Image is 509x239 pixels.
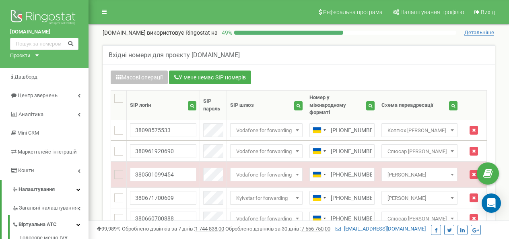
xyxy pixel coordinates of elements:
span: Левчук Лілія [381,168,457,181]
span: Коптюх Ольга [384,125,455,136]
button: Масові операції [111,71,168,84]
div: Open Intercom Messenger [482,193,501,213]
span: Кошти [18,167,34,173]
div: Схема переадресації [381,102,433,109]
input: Пошук за номером [10,38,78,50]
span: Слюсар Олексій Миколайович [381,212,457,225]
input: 050 123 4567 [309,123,375,137]
span: Слюсар Олексій Миколайович [384,146,455,157]
span: Слюсар Олексій Миколайович [381,144,457,158]
span: Vodafone for forwarding [233,125,300,136]
input: 050 123 4567 [309,212,375,225]
div: Telephone country code [310,212,328,225]
span: Vodafone for forwarding [233,169,300,181]
input: 050 123 4567 [309,168,375,181]
h5: Вхідні номери для проєкту [DOMAIN_NAME] [109,52,240,59]
p: [DOMAIN_NAME] [103,29,218,37]
span: Реферальна програма [323,9,383,15]
span: Kyivstar for forwarding [230,191,303,205]
p: 49 % [218,29,234,37]
div: Telephone country code [310,124,328,137]
a: Налаштування [2,180,89,199]
input: 050 123 4567 [309,191,375,205]
span: Оброблено дзвінків за 30 днів : [225,226,330,232]
span: Vodafone for forwarding [230,168,303,181]
input: 050 123 4567 [309,144,375,158]
div: Telephone country code [310,145,328,158]
div: Telephone country code [310,168,328,181]
a: [EMAIL_ADDRESS][DOMAIN_NAME] [336,226,426,232]
span: Vodafone for forwarding [233,213,300,224]
div: Номер у міжнародному форматі [309,94,366,116]
th: SIP пароль [200,91,227,120]
span: Коллтрекінг [384,193,455,204]
span: Mini CRM [17,130,39,136]
span: Налаштування [19,186,55,192]
span: Vodafone for forwarding [230,144,303,158]
span: Загальні налаштування [19,204,78,212]
img: Ringostat logo [10,8,78,28]
span: Вихід [481,9,495,15]
a: [DOMAIN_NAME] [10,28,78,36]
span: Маркетплейс інтеграцій [18,149,77,155]
span: Коптюх Ольга [381,123,457,137]
div: Проєкти [10,52,31,60]
span: 99,989% [97,226,121,232]
a: Загальні налаштування [12,199,89,215]
span: Віртуальна АТС [19,221,57,229]
span: Аналiтика [19,111,43,117]
span: Коллтрекінг [381,191,457,205]
span: Левчук Лілія [384,169,455,181]
div: SIP шлюз [230,102,254,109]
span: Vodafone for forwarding [230,123,303,137]
span: Детальніше [464,29,494,36]
span: Дашборд [14,74,37,80]
span: Kyivstar for forwarding [233,193,300,204]
span: Налаштування профілю [400,9,464,15]
span: Vodafone for forwarding [233,146,300,157]
span: Слюсар Олексій Миколайович [384,213,455,224]
span: Vodafone for forwarding [230,212,303,225]
div: SIP логін [130,102,151,109]
u: 1 744 838,00 [195,226,224,232]
button: У мене немає SIP номерів [169,71,251,84]
u: 7 556 750,00 [301,226,330,232]
span: використовує Ringostat на [147,29,218,36]
a: Віртуальна АТС [12,215,89,232]
span: Оброблено дзвінків за 7 днів : [122,226,224,232]
div: Telephone country code [310,191,328,204]
span: Центр звернень [18,92,58,98]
